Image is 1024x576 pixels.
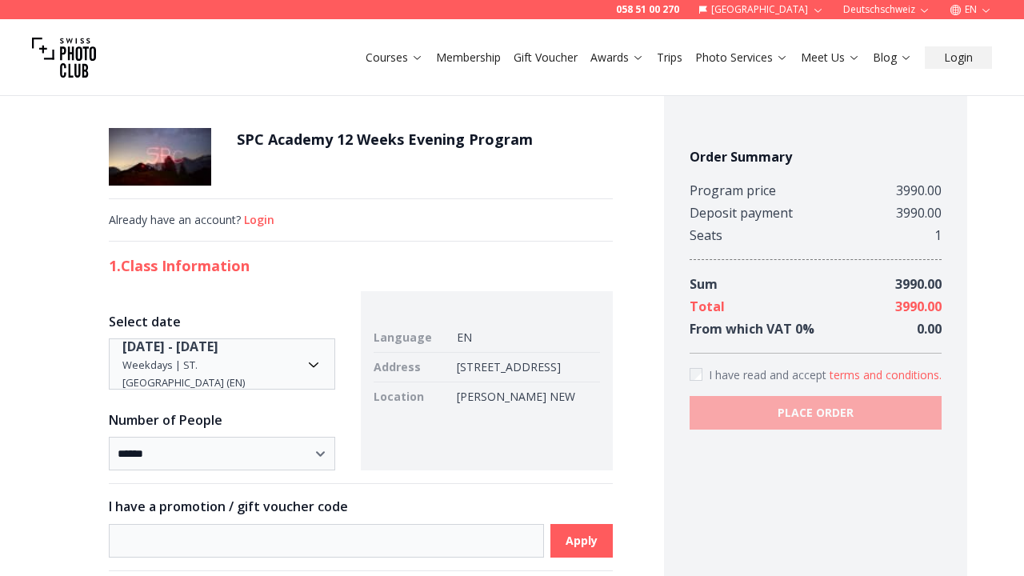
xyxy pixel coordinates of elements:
button: Gift Voucher [507,46,584,69]
h1: SPC Academy 12 Weeks Evening Program [237,128,533,150]
button: Trips [650,46,689,69]
a: Photo Services [695,50,788,66]
button: Apply [550,524,613,558]
a: Meet Us [801,50,860,66]
div: Deposit payment [690,202,793,224]
td: Address [374,353,451,382]
td: Location [374,382,451,412]
button: Login [925,46,992,69]
img: Swiss photo club [32,26,96,90]
div: 3990.00 [896,202,942,224]
div: Seats [690,224,722,246]
a: Trips [657,50,682,66]
a: 058 51 00 270 [616,3,679,16]
button: Accept termsI have read and accept [830,367,942,383]
div: Already have an account? [109,212,613,228]
span: 3990.00 [895,298,942,315]
b: PLACE ORDER [778,405,854,421]
img: SPC Academy 12 Weeks Evening Program [109,128,211,186]
b: Apply [566,533,598,549]
button: Blog [866,46,918,69]
button: Courses [359,46,430,69]
a: Blog [873,50,912,66]
input: Accept terms [690,368,702,381]
span: 0.00 [917,320,942,338]
button: PLACE ORDER [690,396,942,430]
button: Membership [430,46,507,69]
button: Photo Services [689,46,794,69]
a: Membership [436,50,501,66]
h3: I have a promotion / gift voucher code [109,497,613,516]
div: 3990.00 [896,179,942,202]
a: Courses [366,50,423,66]
h4: Order Summary [690,147,942,166]
h3: Number of People [109,410,335,430]
td: EN [450,323,599,353]
div: Total [690,295,725,318]
button: Awards [584,46,650,69]
button: Meet Us [794,46,866,69]
a: Gift Voucher [514,50,578,66]
span: I have read and accept [709,367,830,382]
h3: Select date [109,312,335,331]
div: 1 [934,224,942,246]
button: Login [244,212,274,228]
td: [PERSON_NAME] NEW [450,382,599,412]
td: [STREET_ADDRESS] [450,353,599,382]
h2: 1. Class Information [109,254,613,277]
td: Language [374,323,451,353]
span: 3990.00 [895,275,942,293]
div: From which VAT 0 % [690,318,814,340]
div: Program price [690,179,776,202]
div: Sum [690,273,718,295]
a: Awards [590,50,644,66]
button: Date [109,338,335,390]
